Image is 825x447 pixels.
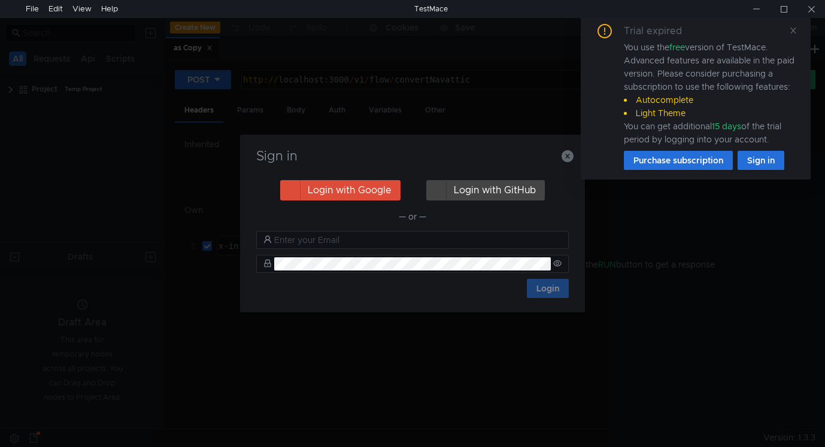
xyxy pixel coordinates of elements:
li: Autocomplete [624,93,796,107]
div: You can get additional of the trial period by logging into your account. [624,120,796,146]
li: Light Theme [624,107,796,120]
button: Login with Google [280,180,401,200]
button: Login with GitHub [426,180,545,200]
span: 15 days [712,121,741,132]
button: Sign in [738,151,784,170]
button: Purchase subscription [624,151,733,170]
div: You use the version of TestMace. Advanced features are available in the paid version. Please cons... [624,41,796,146]
div: — or — [256,209,569,224]
span: free [669,42,685,53]
input: Enter your Email [274,233,562,247]
h3: Sign in [254,149,571,163]
div: Trial expired [624,24,696,38]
